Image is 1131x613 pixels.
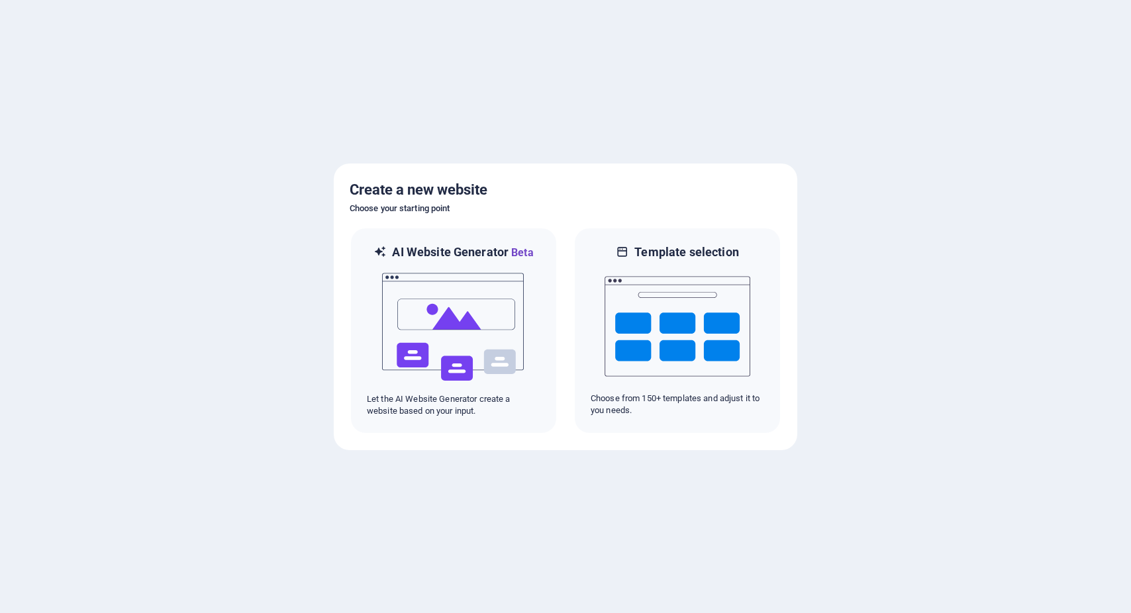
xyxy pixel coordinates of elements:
h6: AI Website Generator [392,244,533,261]
span: Beta [509,246,534,259]
p: Choose from 150+ templates and adjust it to you needs. [591,393,764,416]
p: Let the AI Website Generator create a website based on your input. [367,393,540,417]
div: AI Website GeneratorBetaaiLet the AI Website Generator create a website based on your input. [350,227,558,434]
h6: Choose your starting point [350,201,781,216]
img: ai [381,261,526,393]
div: Template selectionChoose from 150+ templates and adjust it to you needs. [573,227,781,434]
h6: Template selection [634,244,738,260]
h5: Create a new website [350,179,781,201]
